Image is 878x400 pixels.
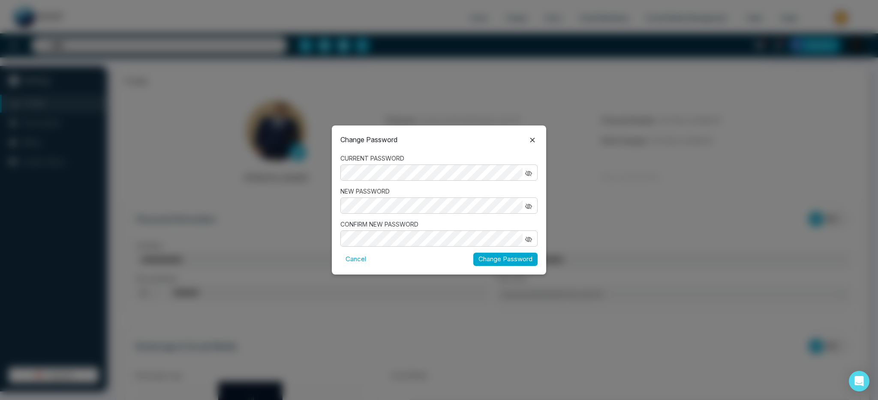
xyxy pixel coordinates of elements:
button: Change Password [473,253,538,266]
label: CURRENT PASSWORD [340,154,538,163]
label: NEW PASSWORD [340,187,538,196]
label: CONFIRM NEW PASSWORD [340,220,538,229]
div: Open Intercom Messenger [849,371,869,391]
p: Change Password [340,134,397,145]
button: Cancel [340,253,371,266]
